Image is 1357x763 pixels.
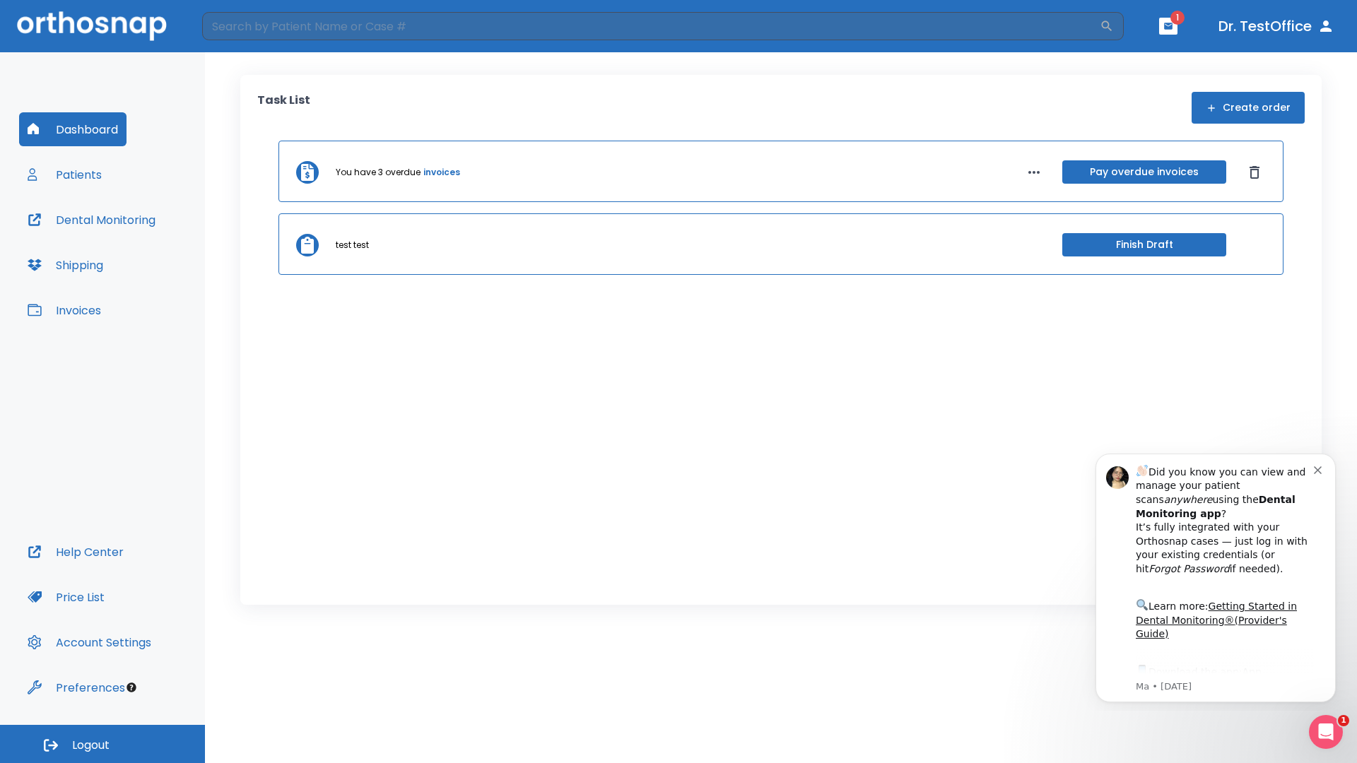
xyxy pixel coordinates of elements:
[202,12,1100,40] input: Search by Patient Name or Case #
[1062,233,1226,256] button: Finish Draft
[61,239,240,252] p: Message from Ma, sent 8w ago
[336,239,369,252] p: test test
[19,580,113,614] button: Price List
[1213,13,1340,39] button: Dr. TestOffice
[1062,160,1226,184] button: Pay overdue invoices
[61,225,187,251] a: App Store
[1243,161,1266,184] button: Dismiss
[1074,441,1357,711] iframe: Intercom notifications message
[19,248,112,282] button: Shipping
[61,222,240,294] div: Download the app: | ​ Let us know if you need help getting started!
[1192,92,1305,124] button: Create order
[19,112,127,146] button: Dashboard
[1338,715,1349,726] span: 1
[19,293,110,327] button: Invoices
[1309,715,1343,749] iframe: Intercom live chat
[19,158,110,191] button: Patients
[125,681,138,694] div: Tooltip anchor
[1170,11,1185,25] span: 1
[19,535,132,569] button: Help Center
[17,11,167,40] img: Orthosnap
[19,625,160,659] button: Account Settings
[19,670,134,704] button: Preferences
[336,166,421,179] p: You have 3 overdue
[72,738,110,753] span: Logout
[423,166,460,179] a: invoices
[257,92,310,124] p: Task List
[19,203,164,237] button: Dental Monitoring
[240,22,251,33] button: Dismiss notification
